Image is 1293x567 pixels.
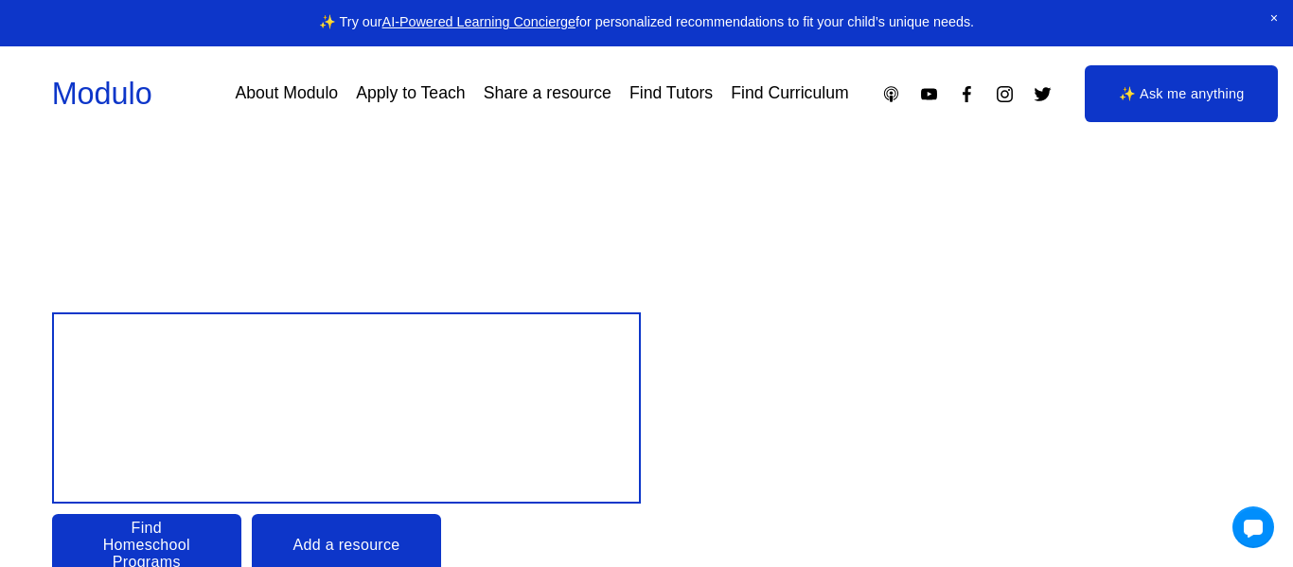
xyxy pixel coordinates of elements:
[484,78,611,111] a: Share a resource
[957,84,977,104] a: Facebook
[356,78,465,111] a: Apply to Teach
[235,78,338,111] a: About Modulo
[919,84,939,104] a: YouTube
[731,78,848,111] a: Find Curriculum
[382,14,576,29] a: AI-Powered Learning Concierge
[71,335,605,480] span: Design your child’s Education
[1033,84,1053,104] a: Twitter
[629,78,713,111] a: Find Tutors
[1085,65,1278,122] a: ✨ Ask me anything
[995,84,1015,104] a: Instagram
[52,77,152,111] a: Modulo
[881,84,901,104] a: Apple Podcasts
